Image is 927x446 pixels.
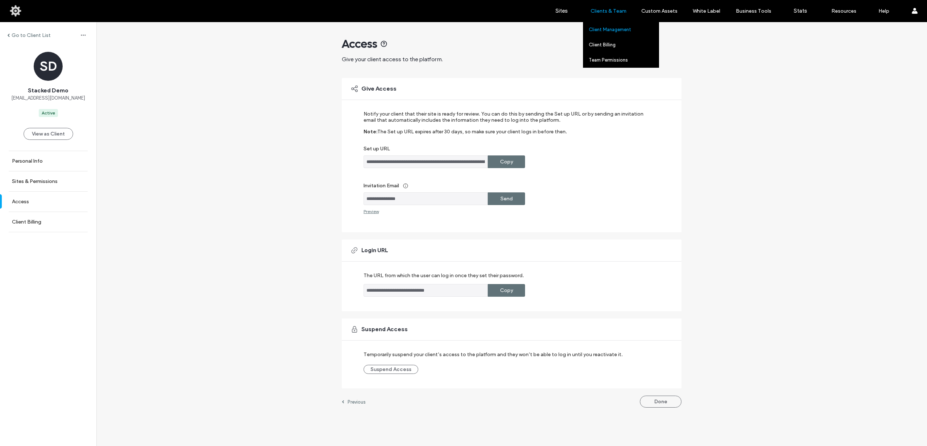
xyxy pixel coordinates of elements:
[364,179,650,192] label: Invitation Email
[500,284,513,297] label: Copy
[342,399,366,405] a: Previous
[377,129,567,146] label: The Set up URL expires after 30 days, so make sure your client logs in before then.
[342,37,377,51] span: Access
[361,246,388,254] span: Login URL
[34,52,63,81] div: SD
[364,272,524,284] label: The URL from which the user can log in once they set their password.
[348,399,366,405] label: Previous
[364,209,379,214] div: Preview
[11,95,85,102] span: [EMAIL_ADDRESS][DOMAIN_NAME]
[361,85,397,93] span: Give Access
[736,8,771,14] label: Business Tools
[364,146,650,155] label: Set up URL
[693,8,720,14] label: White Label
[12,219,41,225] label: Client Billing
[589,53,659,67] a: Team Permissions
[589,37,659,52] a: Client Billing
[589,27,631,32] label: Client Management
[24,128,73,140] button: View as Client
[641,8,678,14] label: Custom Assets
[12,158,43,164] label: Personal Info
[589,42,616,47] label: Client Billing
[12,199,29,205] label: Access
[364,111,650,129] label: Notify your client that their site is ready for review. You can do this by sending the Set up URL...
[794,8,807,14] label: Stats
[500,192,513,205] label: Send
[500,155,513,168] label: Copy
[364,348,623,361] label: Temporarily suspend your client’s access to the platform and they won’t be able to log in until y...
[12,178,58,184] label: Sites & Permissions
[361,325,408,333] span: Suspend Access
[878,8,889,14] label: Help
[555,8,568,14] label: Sites
[364,365,418,374] button: Suspend Access
[28,87,68,95] span: Stacked Demo
[591,8,626,14] label: Clients & Team
[42,110,55,116] div: Active
[16,5,31,12] span: Help
[831,8,856,14] label: Resources
[589,22,659,37] a: Client Management
[589,57,628,63] label: Team Permissions
[640,396,681,408] button: Done
[12,32,51,38] label: Go to Client List
[342,56,443,63] span: Give your client access to the platform.
[364,129,377,146] label: Note:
